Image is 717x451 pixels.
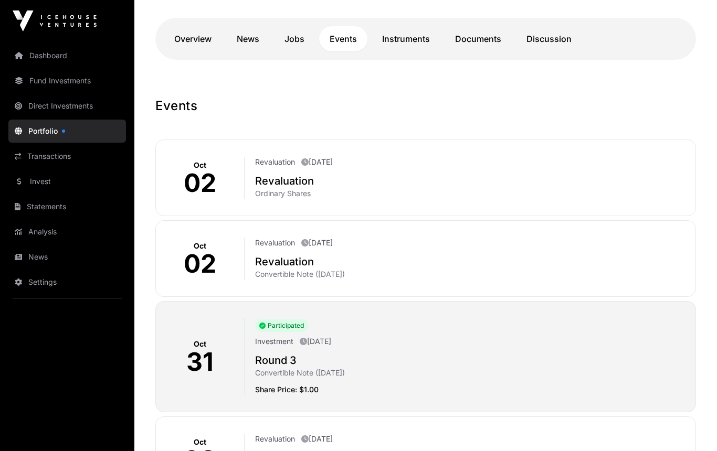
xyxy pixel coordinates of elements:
p: 31 [186,349,214,374]
a: Analysis [8,220,126,243]
a: News [8,245,126,269]
p: [DATE] [300,336,331,347]
p: Ordinary Shares [255,188,687,199]
a: Discussion [516,26,582,51]
a: Invest [8,170,126,193]
p: Convertible Note ([DATE]) [255,269,687,280]
p: 02 [184,251,216,276]
p: Oct [194,241,206,251]
p: [DATE] [301,238,333,248]
p: Oct [194,160,206,170]
p: Oct [194,437,206,447]
h2: Revaluation [255,174,687,188]
a: News [226,26,270,51]
span: Participated [255,319,308,332]
iframe: Chat Widget [665,401,717,451]
a: Jobs [274,26,315,51]
p: Revaluation [255,434,295,444]
p: Revaluation [255,157,295,167]
a: Fund Investments [8,69,126,92]
a: Dashboard [8,44,126,67]
a: Overview [164,26,222,51]
a: Direct Investments [8,94,126,117]
p: 02 [184,170,216,196]
a: Transactions [8,145,126,168]
p: Share Price: $1.00 [255,384,687,395]
a: Portfolio [8,120,126,143]
p: Investment [255,336,293,347]
a: Settings [8,271,126,294]
img: Icehouse Ventures Logo [13,10,97,31]
a: Instruments [372,26,440,51]
p: Revaluation [255,238,295,248]
p: [DATE] [301,157,333,167]
a: Statements [8,195,126,218]
h2: Revaluation [255,254,687,269]
h1: Events [155,98,696,114]
p: Convertible Note ([DATE]) [255,368,687,378]
a: Documents [445,26,512,51]
p: Oct [194,339,206,349]
p: [DATE] [301,434,333,444]
nav: Tabs [164,26,688,51]
h2: Round 3 [255,353,687,368]
a: Events [319,26,367,51]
